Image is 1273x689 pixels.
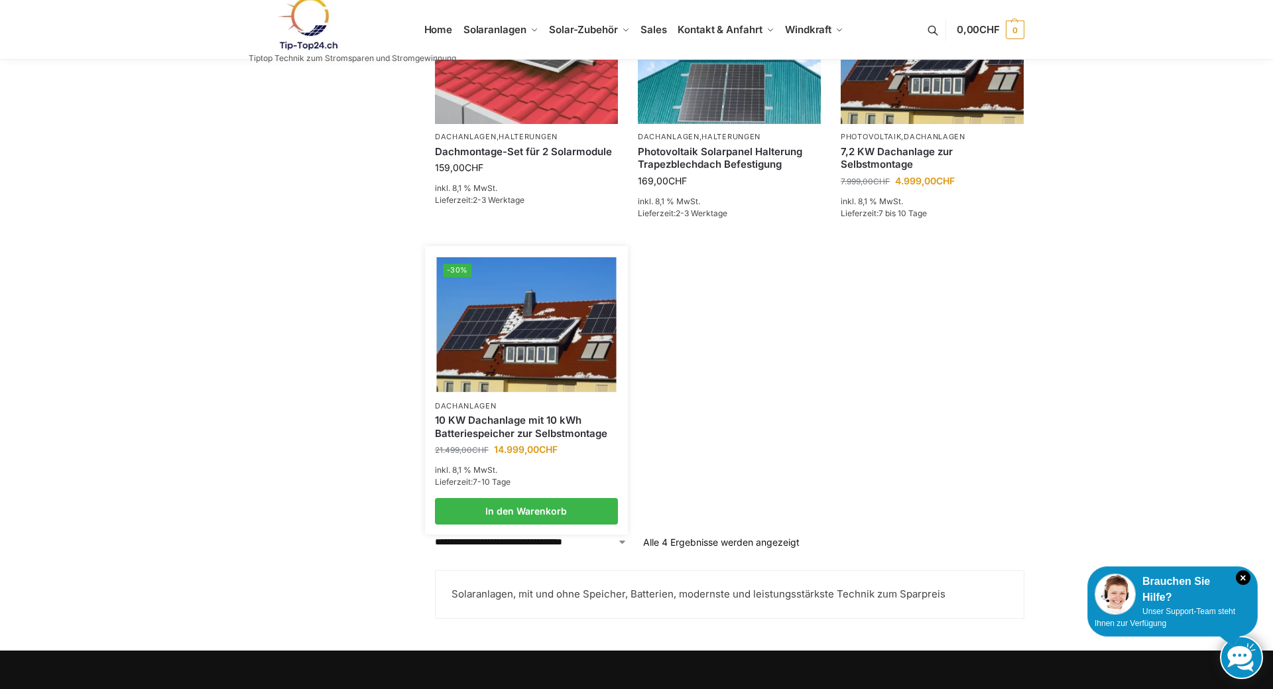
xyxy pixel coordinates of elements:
[435,182,618,194] p: inkl. 8,1 % MwSt.
[435,195,524,205] span: Lieferzeit:
[879,208,927,218] span: 7 bis 10 Tage
[638,145,821,171] a: Photovoltaik Solarpanel Halterung Trapezblechdach Befestigung
[249,54,456,62] p: Tiptop Technik zum Stromsparen und Stromgewinnung
[435,477,511,487] span: Lieferzeit:
[638,196,821,208] p: inkl. 8,1 % MwSt.
[435,162,483,173] bdi: 159,00
[873,176,890,186] span: CHF
[895,175,955,186] bdi: 4.999,00
[841,208,927,218] span: Lieferzeit:
[936,175,955,186] span: CHF
[435,414,618,440] a: 10 KW Dachanlage mit 10 kWh Batteriespeicher zur Selbstmontage
[472,445,489,455] span: CHF
[841,132,1024,142] p: ,
[435,535,627,549] select: Shop-Reihenfolge
[473,477,511,487] span: 7-10 Tage
[1236,570,1250,585] i: Schließen
[638,175,687,186] bdi: 169,00
[436,257,616,391] img: Solar Dachanlage 6,5 KW
[435,401,497,410] a: Dachanlagen
[701,132,760,141] a: Halterungen
[643,535,800,549] p: Alle 4 Ergebnisse werden angezeigt
[668,175,687,186] span: CHF
[957,23,1000,36] span: 0,00
[435,445,489,455] bdi: 21.499,00
[499,132,558,141] a: Halterungen
[463,23,526,36] span: Solaranlagen
[435,145,618,158] a: Dachmontage-Set für 2 Solarmodule
[638,132,821,142] p: ,
[1095,607,1235,628] span: Unser Support-Team steht Ihnen zur Verfügung
[435,132,618,142] p: ,
[1095,574,1136,615] img: Customer service
[539,444,558,455] span: CHF
[435,464,618,476] p: inkl. 8,1 % MwSt.
[785,23,831,36] span: Windkraft
[638,208,727,218] span: Lieferzeit:
[640,23,667,36] span: Sales
[436,257,616,391] a: -30%Solar Dachanlage 6,5 KW
[841,176,890,186] bdi: 7.999,00
[465,162,483,173] span: CHF
[841,145,1024,171] a: 7,2 KW Dachanlage zur Selbstmontage
[841,196,1024,208] p: inkl. 8,1 % MwSt.
[452,587,1008,602] p: Solaranlagen, mit und ohne Speicher, Batterien, modernste und leistungsstärkste Technik zum Sparp...
[1006,21,1024,39] span: 0
[494,444,558,455] bdi: 14.999,00
[979,23,1000,36] span: CHF
[678,23,762,36] span: Kontakt & Anfahrt
[638,132,699,141] a: Dachanlagen
[435,498,618,525] a: In den Warenkorb legen: „10 KW Dachanlage mit 10 kWh Batteriespeicher zur Selbstmontage“
[904,132,965,141] a: Dachanlagen
[473,195,524,205] span: 2-3 Werktage
[435,132,497,141] a: Dachanlagen
[1095,574,1250,605] div: Brauchen Sie Hilfe?
[549,23,618,36] span: Solar-Zubehör
[957,10,1024,50] a: 0,00CHF 0
[676,208,727,218] span: 2-3 Werktage
[841,132,901,141] a: Photovoltaik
